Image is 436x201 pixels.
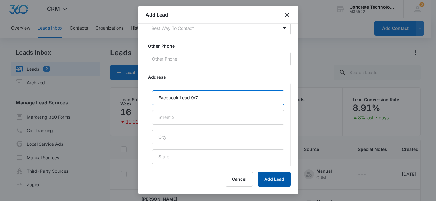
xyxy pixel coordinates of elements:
button: close [283,11,291,18]
input: State [152,149,284,164]
button: Cancel [226,172,253,187]
button: Add Lead [258,172,291,187]
label: Other Phone [148,43,293,49]
input: City [152,130,284,144]
h1: Add Lead [146,11,168,18]
label: Address [148,74,293,80]
input: Street [152,90,284,105]
input: Other Phone [146,52,291,66]
input: Street 2 [152,110,284,125]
